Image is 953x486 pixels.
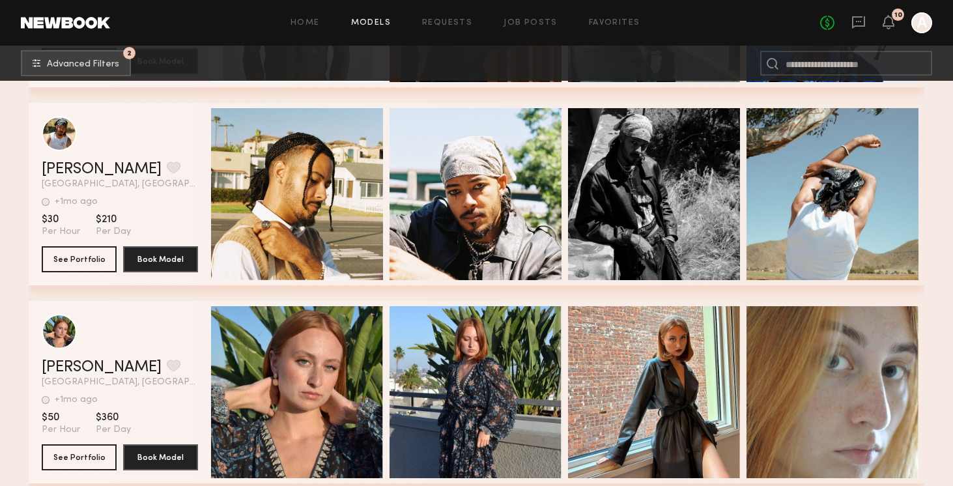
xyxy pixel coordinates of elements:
[96,213,131,226] span: $210
[42,180,198,189] span: [GEOGRAPHIC_DATA], [GEOGRAPHIC_DATA]
[351,19,391,27] a: Models
[291,19,320,27] a: Home
[42,246,117,272] button: See Portfolio
[42,360,162,375] a: [PERSON_NAME]
[47,60,119,69] span: Advanced Filters
[42,378,198,387] span: [GEOGRAPHIC_DATA], [GEOGRAPHIC_DATA]
[96,411,131,424] span: $360
[911,12,932,33] a: A
[42,162,162,177] a: [PERSON_NAME]
[42,411,80,424] span: $50
[589,19,640,27] a: Favorites
[42,226,80,238] span: Per Hour
[42,444,117,470] button: See Portfolio
[42,213,80,226] span: $30
[422,19,472,27] a: Requests
[55,197,98,207] div: +1mo ago
[21,50,131,76] button: 2Advanced Filters
[55,395,98,405] div: +1mo ago
[96,226,131,238] span: Per Day
[123,444,198,470] button: Book Model
[123,246,198,272] button: Book Model
[504,19,558,27] a: Job Posts
[96,424,131,436] span: Per Day
[894,12,902,19] div: 10
[42,424,80,436] span: Per Hour
[127,50,132,56] span: 2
